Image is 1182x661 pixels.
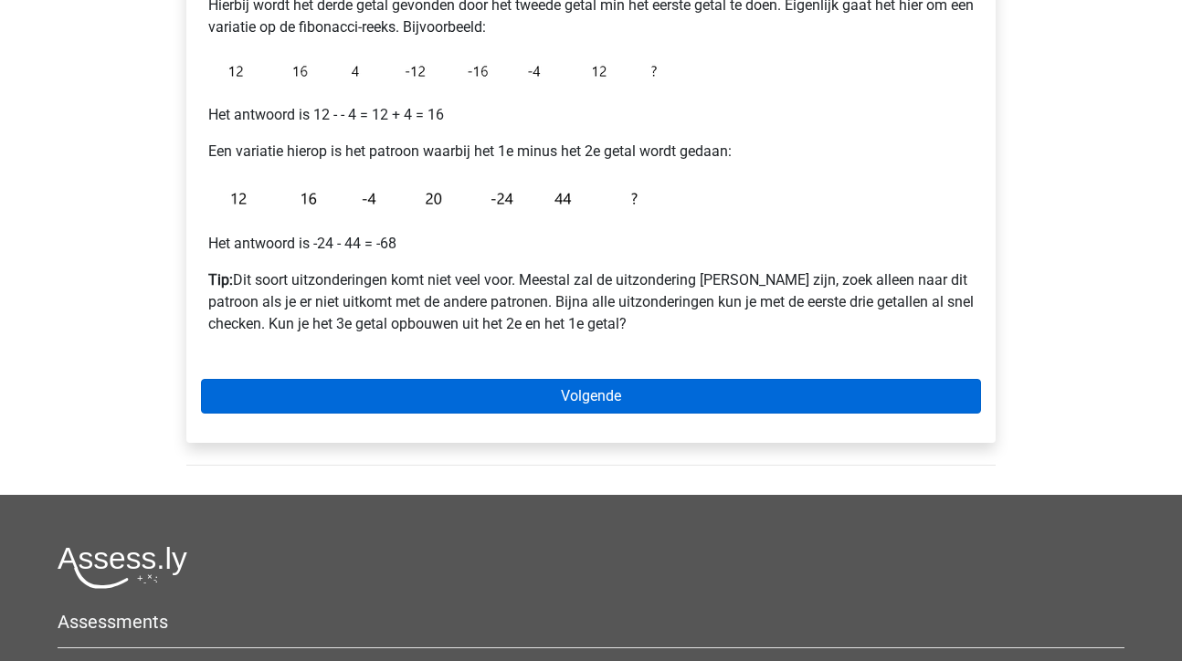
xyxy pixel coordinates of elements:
[208,233,974,255] p: Het antwoord is -24 - 44 = -68
[208,53,665,89] img: Exceptions_example_1.png
[58,611,1124,633] h5: Assessments
[208,177,665,218] img: Exceptions_example1_2.png
[201,379,981,414] a: Volgende
[208,271,233,289] b: Tip:
[208,141,974,163] p: Een variatie hierop is het patroon waarbij het 1e minus het 2e getal wordt gedaan:
[208,104,974,126] p: Het antwoord is 12 - - 4 = 12 + 4 = 16
[58,546,187,589] img: Assessly logo
[208,269,974,335] p: Dit soort uitzonderingen komt niet veel voor. Meestal zal de uitzondering [PERSON_NAME] zijn, zoe...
